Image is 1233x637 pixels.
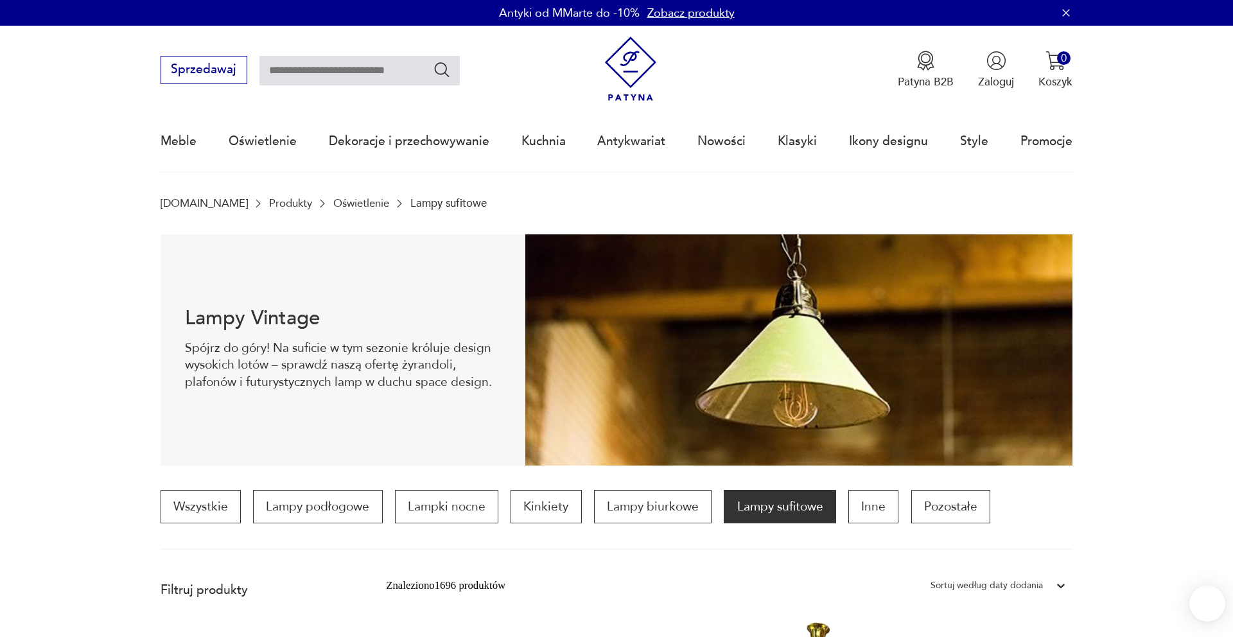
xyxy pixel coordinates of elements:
a: Ikona medaluPatyna B2B [898,51,954,89]
button: Zaloguj [978,51,1014,89]
p: Lampy sufitowe [410,197,487,209]
a: Zobacz produkty [647,5,735,21]
a: Dekoracje i przechowywanie [329,112,489,171]
a: Oświetlenie [333,197,389,209]
p: Spójrz do góry! Na suficie w tym sezonie króluje design wysokich lotów – sprawdź naszą ofertę żyr... [185,340,501,390]
iframe: Smartsupp widget button [1189,586,1225,622]
a: Pozostałe [911,490,990,523]
p: Patyna B2B [898,74,954,89]
a: Promocje [1020,112,1072,171]
a: Lampy sufitowe [724,490,835,523]
p: Zaloguj [978,74,1014,89]
p: Antyki od MMarte do -10% [499,5,640,21]
a: Lampki nocne [395,490,498,523]
button: Patyna B2B [898,51,954,89]
img: Ikona medalu [916,51,936,71]
a: Klasyki [778,112,817,171]
a: Lampy biurkowe [594,490,712,523]
a: Meble [161,112,197,171]
a: Style [960,112,988,171]
div: Sortuj według daty dodania [931,577,1043,594]
a: Wszystkie [161,490,241,523]
a: Produkty [269,197,312,209]
button: Sprzedawaj [161,56,247,84]
button: Szukaj [433,60,451,79]
a: Ikony designu [849,112,928,171]
p: Koszyk [1038,74,1072,89]
a: [DOMAIN_NAME] [161,197,248,209]
a: Kuchnia [521,112,566,171]
p: Filtruj produkty [161,582,349,598]
div: Znaleziono 1696 produktów [386,577,505,594]
div: 0 [1057,51,1071,65]
button: 0Koszyk [1038,51,1072,89]
a: Sprzedawaj [161,65,247,76]
a: Oświetlenie [229,112,297,171]
a: Nowości [697,112,746,171]
img: Patyna - sklep z meblami i dekoracjami vintage [599,37,663,101]
a: Inne [848,490,898,523]
a: Antykwariat [597,112,665,171]
a: Kinkiety [511,490,581,523]
h1: Lampy Vintage [185,309,501,327]
img: Ikonka użytkownika [986,51,1006,71]
img: Lampy sufitowe w stylu vintage [525,234,1072,466]
a: Lampy podłogowe [253,490,382,523]
img: Ikona koszyka [1045,51,1065,71]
